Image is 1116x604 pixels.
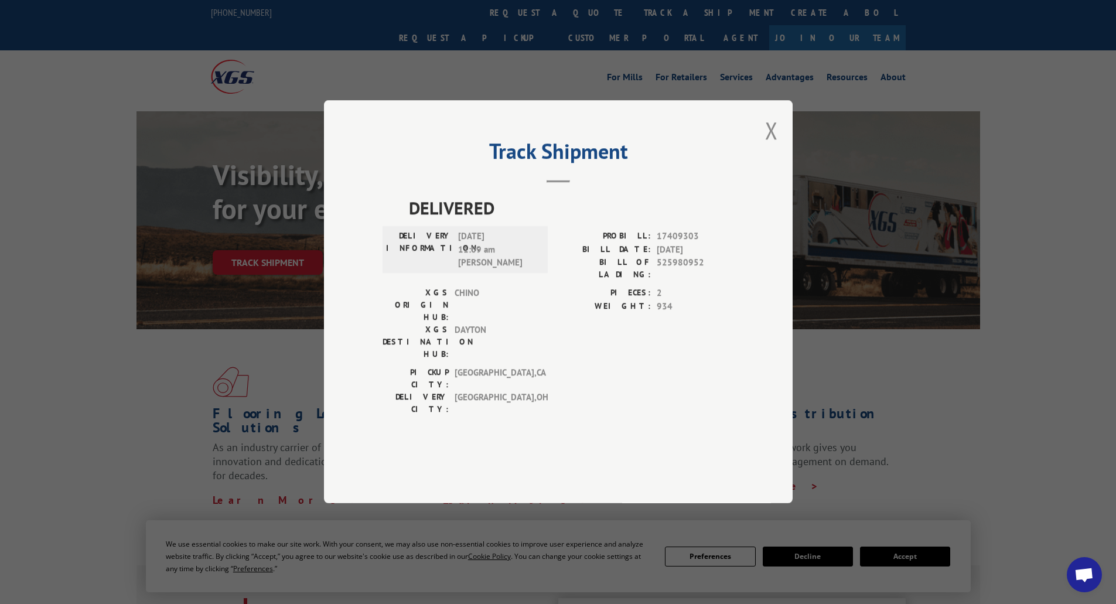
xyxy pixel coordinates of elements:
h2: Track Shipment [383,143,734,165]
span: 525980952 [657,257,734,281]
label: PROBILL: [558,230,651,244]
span: [GEOGRAPHIC_DATA] , OH [455,391,534,416]
label: XGS ORIGIN HUB: [383,287,449,324]
label: BILL DATE: [558,243,651,257]
span: 2 [657,287,734,301]
label: DELIVERY CITY: [383,391,449,416]
span: 934 [657,300,734,313]
span: CHINO [455,287,534,324]
span: 17409303 [657,230,734,244]
label: PICKUP CITY: [383,367,449,391]
label: XGS DESTINATION HUB: [383,324,449,361]
label: BILL OF LADING: [558,257,651,281]
div: Open chat [1067,557,1102,592]
span: [GEOGRAPHIC_DATA] , CA [455,367,534,391]
label: PIECES: [558,287,651,301]
span: DELIVERED [409,195,734,221]
label: DELIVERY INFORMATION: [386,230,452,270]
span: [DATE] 11:09 am [PERSON_NAME] [458,230,537,270]
button: Close modal [765,115,778,146]
span: [DATE] [657,243,734,257]
span: DAYTON [455,324,534,361]
label: WEIGHT: [558,300,651,313]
